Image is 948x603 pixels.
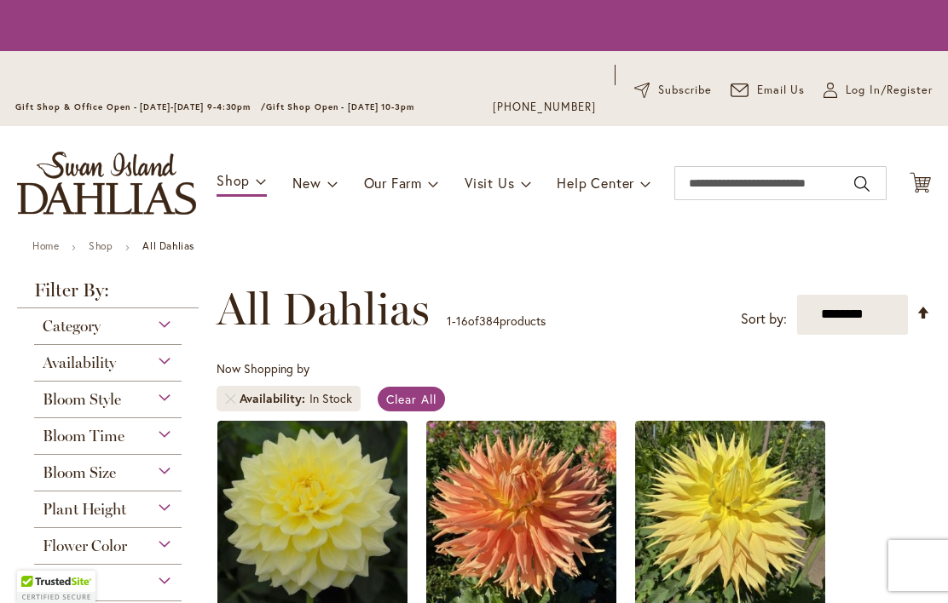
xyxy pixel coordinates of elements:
[43,427,124,445] span: Bloom Time
[456,313,468,329] span: 16
[731,82,806,99] a: Email Us
[846,82,933,99] span: Log In/Register
[240,390,309,407] span: Availability
[479,313,500,329] span: 384
[447,307,546,335] p: - of products
[493,99,596,116] a: [PHONE_NUMBER]
[15,101,266,112] span: Gift Shop & Office Open - [DATE]-[DATE] 9-4:30pm /
[217,284,430,335] span: All Dahlias
[447,313,452,329] span: 1
[658,82,712,99] span: Subscribe
[364,174,422,192] span: Our Farm
[386,391,436,407] span: Clear All
[309,390,352,407] div: In Stock
[43,537,127,555] span: Flower Color
[43,317,101,336] span: Category
[13,543,61,590] iframe: Launch Accessibility Center
[378,387,445,411] a: Clear All
[225,393,235,404] a: Remove Availability In Stock
[142,239,194,252] strong: All Dahlias
[292,174,321,192] span: New
[89,239,113,252] a: Shop
[32,239,59,252] a: Home
[557,174,634,192] span: Help Center
[217,360,309,376] span: Now Shopping by
[43,353,116,372] span: Availability
[465,174,514,192] span: Visit Us
[266,101,414,112] span: Gift Shop Open - [DATE] 10-3pm
[43,390,121,409] span: Bloom Style
[217,171,250,189] span: Shop
[43,500,126,519] span: Plant Height
[17,152,196,215] a: store logo
[741,303,787,335] label: Sort by:
[854,170,870,198] button: Search
[824,82,933,99] a: Log In/Register
[43,463,116,482] span: Bloom Size
[17,281,199,308] strong: Filter By:
[757,82,806,99] span: Email Us
[634,82,712,99] a: Subscribe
